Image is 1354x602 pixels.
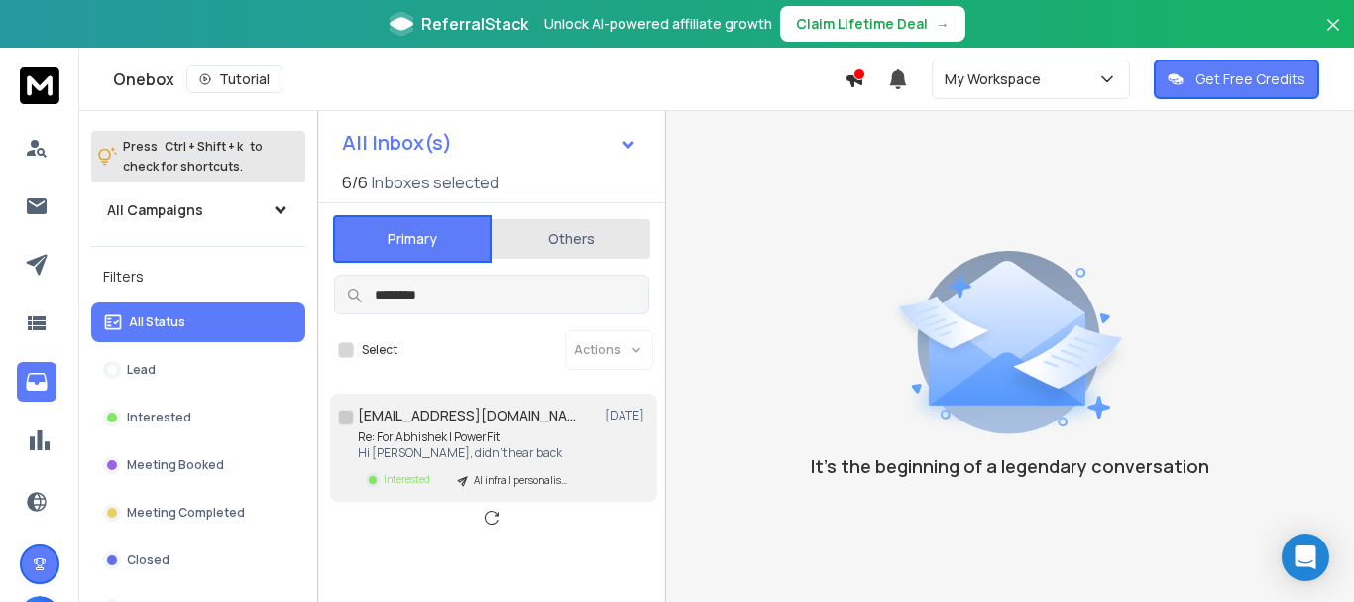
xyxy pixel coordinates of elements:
p: It’s the beginning of a legendary conversation [811,452,1209,480]
button: Interested [91,398,305,437]
span: → [936,14,950,34]
p: Meeting Booked [127,457,224,473]
p: Re: For Abhishek | PowerFit [358,429,581,445]
button: Meeting Booked [91,445,305,485]
button: Meeting Completed [91,493,305,533]
span: 6 / 6 [342,171,368,194]
p: Hi [PERSON_NAME], didn't hear back [358,445,581,461]
h1: All Campaigns [107,200,203,220]
p: Meeting Completed [127,505,245,521]
button: Others [492,217,650,261]
button: Tutorial [186,65,282,93]
h3: Filters [91,263,305,291]
div: Open Intercom Messenger [1282,534,1329,581]
h1: All Inbox(s) [342,133,452,153]
button: Lead [91,350,305,390]
button: Primary [333,215,492,263]
span: ReferralStack [421,12,528,36]
p: Get Free Credits [1195,69,1305,89]
button: Get Free Credits [1154,60,1319,99]
span: Ctrl + Shift + k [162,135,246,158]
p: My Workspace [945,69,1049,89]
p: Lead [127,362,156,378]
p: AI infra | personalised [474,473,569,488]
button: All Campaigns [91,190,305,230]
p: [DATE] [605,408,649,423]
button: Close banner [1320,12,1346,60]
p: Interested [384,472,430,487]
h3: Inboxes selected [372,171,499,194]
h1: [EMAIL_ADDRESS][DOMAIN_NAME] [358,406,576,425]
p: Interested [127,410,191,425]
p: All Status [129,314,185,330]
div: Onebox [113,65,845,93]
p: Unlock AI-powered affiliate growth [544,14,772,34]
button: Closed [91,541,305,580]
label: Select [362,342,397,358]
p: Press to check for shortcuts. [123,137,263,177]
button: Claim Lifetime Deal→ [780,6,965,42]
p: Closed [127,552,169,568]
button: All Inbox(s) [326,123,653,163]
button: All Status [91,302,305,342]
